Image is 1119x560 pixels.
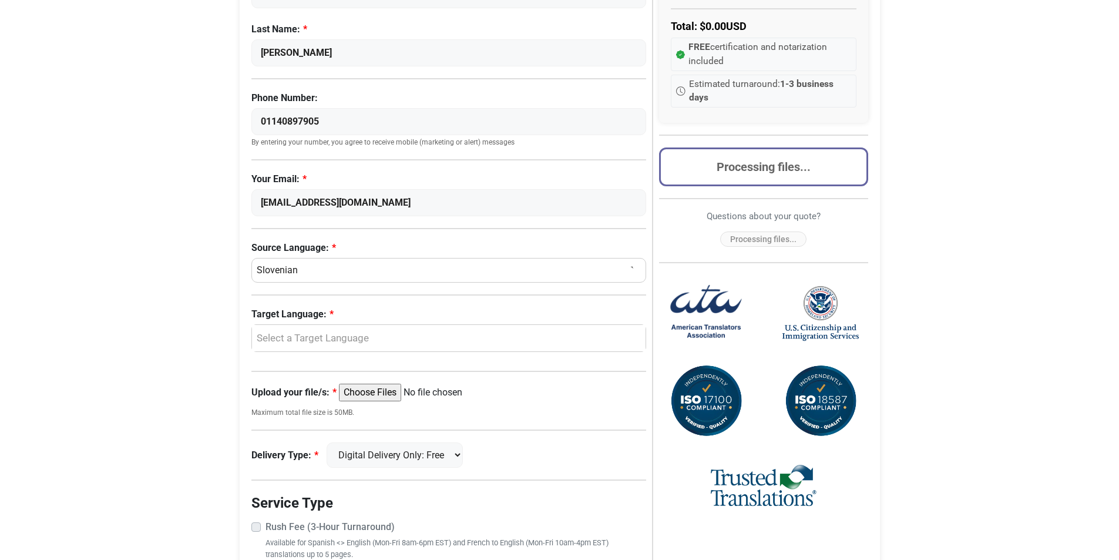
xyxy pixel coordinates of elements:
[251,448,318,462] label: Delivery Type:
[251,108,647,135] input: Enter Your Phone Number
[266,537,647,559] small: Available for Spanish <> English (Mon-Fri 8am-6pm EST) and French to English (Mon-Fri 10am-4pm ES...
[671,18,856,34] p: Total: $ USD
[251,91,647,105] label: Phone Number:
[251,241,647,255] label: Source Language:
[251,407,647,418] small: Maximum total file size is 50MB.
[688,41,851,68] span: certification and notarization included
[782,363,859,440] img: ISO 18587 Compliant Certification
[251,39,647,66] input: Enter Your Last Name
[688,42,710,52] strong: FREE
[251,385,337,400] label: Upload your file/s:
[659,211,868,222] h6: Questions about your quote?
[705,20,726,32] span: 0.00
[266,521,395,532] strong: Rush Fee (3-Hour Turnaround)
[782,285,859,342] img: United States Citizenship and Immigration Services Logo
[258,331,634,346] div: Select a Target Language
[251,172,647,186] label: Your Email:
[711,463,816,509] img: Trusted Translations Logo
[251,492,647,514] legend: Service Type
[659,147,868,186] button: Processing files...
[251,22,647,36] label: Last Name:
[720,232,807,247] button: Processing files...
[251,189,647,216] input: Enter Your Email
[668,275,744,351] img: American Translators Association Logo
[251,138,647,147] small: By entering your number, you agree to receive mobile (marketing or alert) messages
[668,363,744,440] img: ISO 17100 Compliant Certification
[251,324,647,353] button: Select a Target Language
[689,78,851,105] span: Estimated turnaround:
[251,307,647,321] label: Target Language:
